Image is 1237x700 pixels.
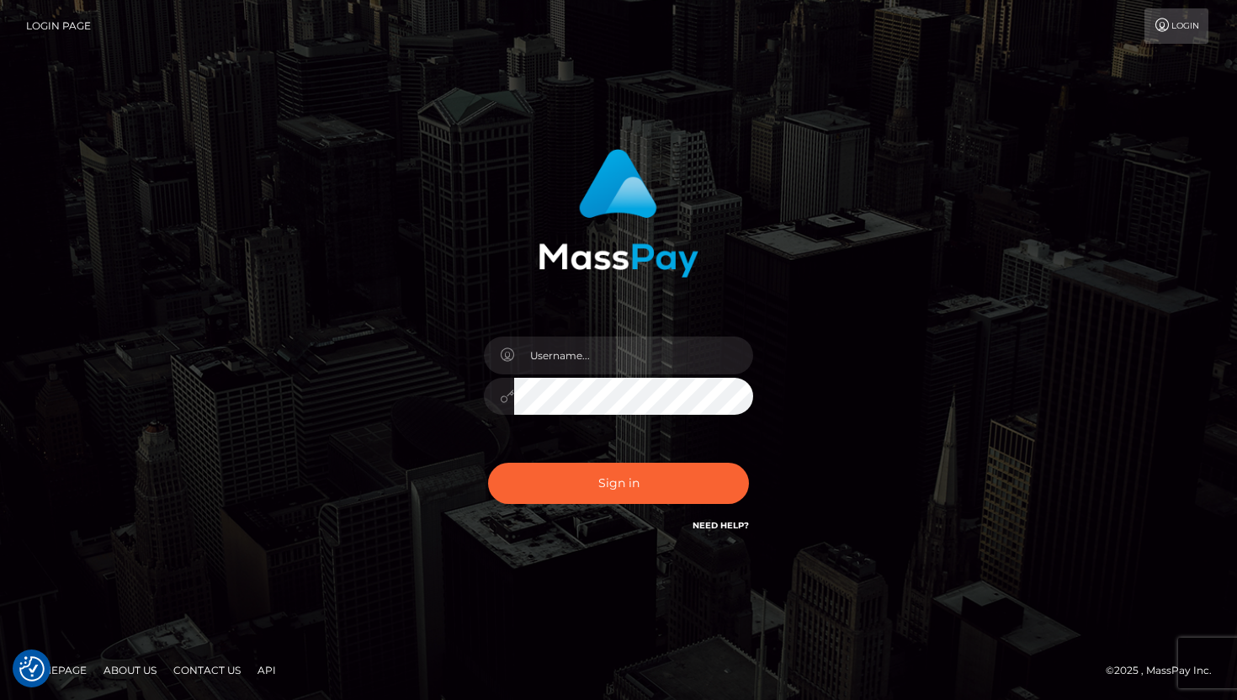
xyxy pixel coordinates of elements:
img: Revisit consent button [19,656,45,681]
img: MassPay Login [539,149,698,278]
a: Login Page [26,8,91,44]
div: © 2025 , MassPay Inc. [1106,661,1224,680]
button: Consent Preferences [19,656,45,681]
button: Sign in [488,463,749,504]
a: About Us [97,657,163,683]
a: API [251,657,283,683]
a: Need Help? [693,520,749,531]
a: Homepage [19,657,93,683]
a: Login [1144,8,1208,44]
a: Contact Us [167,657,247,683]
input: Username... [514,337,753,374]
